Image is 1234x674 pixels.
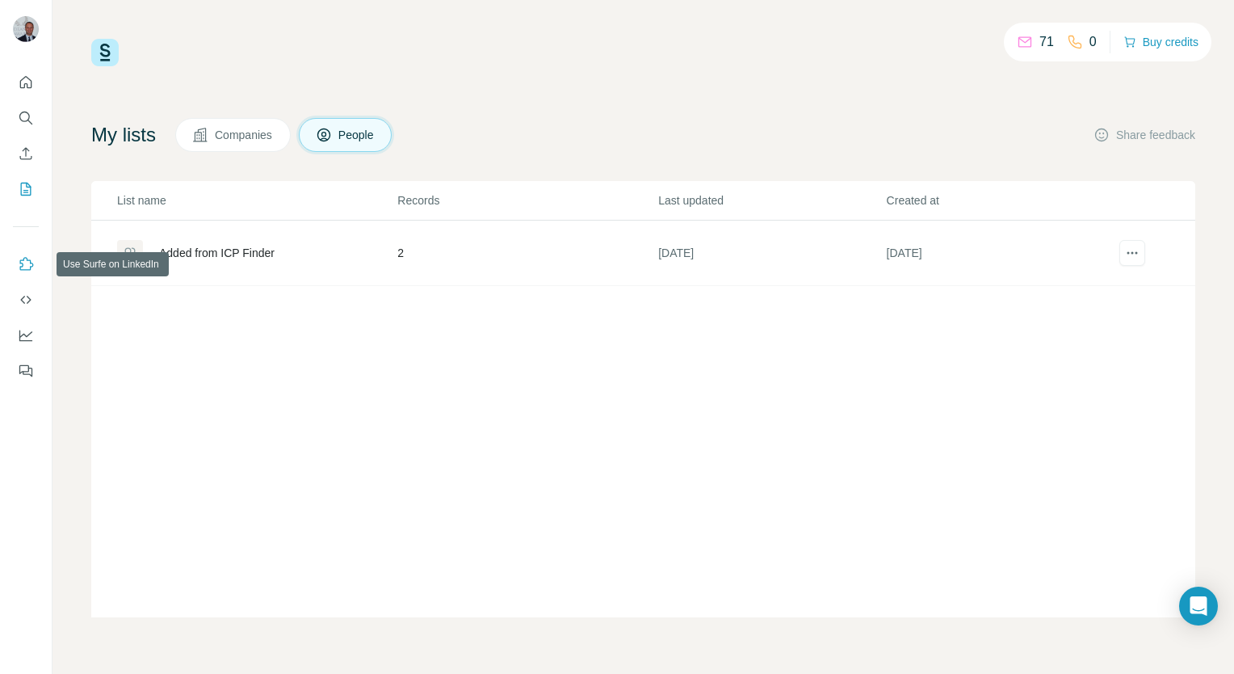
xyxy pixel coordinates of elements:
[13,68,39,97] button: Quick start
[397,221,657,286] td: 2
[1039,32,1054,52] p: 71
[887,192,1113,209] p: Created at
[657,221,885,286] td: [DATE]
[91,122,156,148] h4: My lists
[13,356,39,385] button: Feedback
[13,175,39,204] button: My lists
[1089,32,1097,52] p: 0
[658,192,884,209] p: Last updated
[1123,31,1198,53] button: Buy credits
[1179,587,1218,626] div: Open Intercom Messenger
[13,321,39,350] button: Dashboard
[13,16,39,42] img: Avatar
[1119,240,1145,266] button: actions
[91,39,119,66] img: Surfe Logo
[215,127,274,143] span: Companies
[13,285,39,314] button: Use Surfe API
[117,192,396,209] p: List name
[397,192,657,209] p: Records
[159,245,275,261] div: Added from ICP Finder
[886,221,1114,286] td: [DATE]
[13,139,39,168] button: Enrich CSV
[13,103,39,133] button: Search
[338,127,376,143] span: People
[13,250,39,279] button: Use Surfe on LinkedIn
[1093,127,1195,143] button: Share feedback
